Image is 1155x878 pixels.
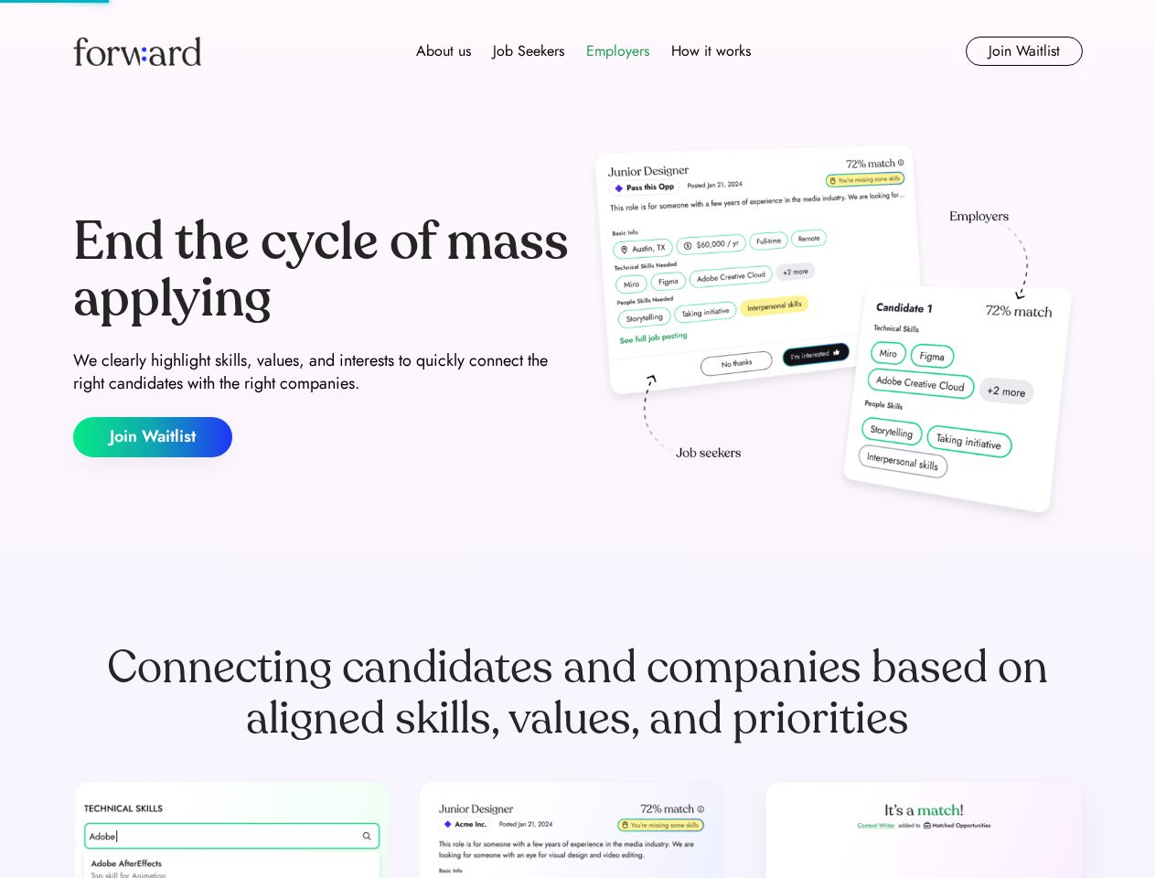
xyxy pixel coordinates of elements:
[416,40,471,62] div: About us
[585,139,1083,532] img: hero-image.png
[73,37,201,66] img: Forward logo
[966,37,1083,66] button: Join Waitlist
[73,214,571,327] div: End the cycle of mass applying
[671,40,751,62] div: How it works
[73,417,232,457] button: Join Waitlist
[73,642,1083,744] div: Connecting candidates and companies based on aligned skills, values, and priorities
[586,40,649,62] div: Employers
[493,40,564,62] div: Job Seekers
[73,349,571,395] div: We clearly highlight skills, values, and interests to quickly connect the right candidates with t...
